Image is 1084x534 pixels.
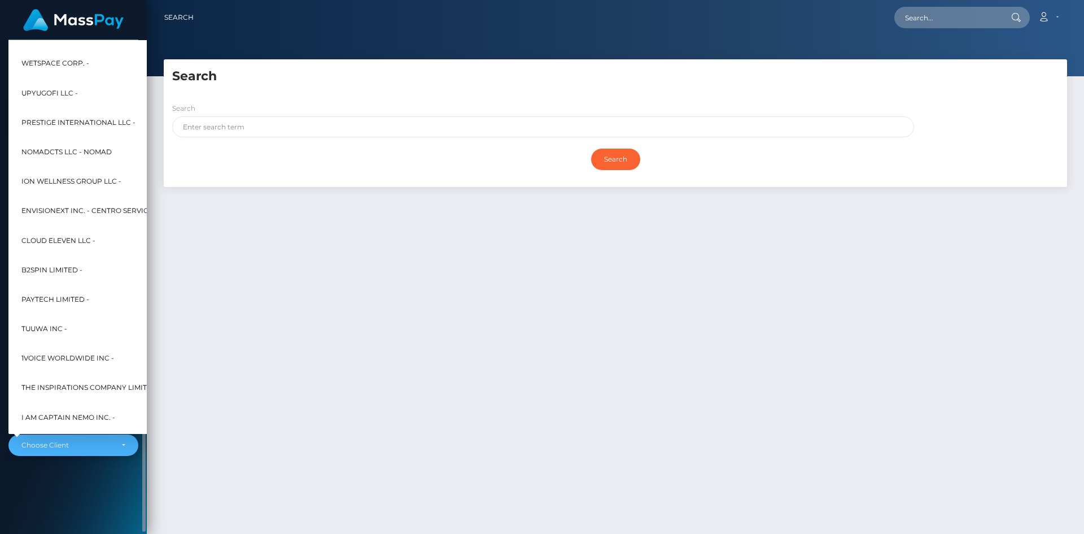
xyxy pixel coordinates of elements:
[172,116,914,137] input: Enter search term
[21,145,112,159] span: NomadCTS LLC - Nomad
[21,203,173,218] span: Envisionext Inc. - Centro Services Inc.
[21,115,135,130] span: Prestige International LLC -
[894,7,1000,28] input: Search...
[21,233,95,248] span: Cloud Eleven LLC -
[21,56,89,71] span: Wetspace Corp. -
[8,435,138,456] button: Choose Client
[21,292,89,307] span: PayTech Limited -
[21,263,82,277] span: B2SPIN Limited -
[21,322,67,336] span: Tuuwa Inc -
[172,103,195,114] label: Search
[21,86,78,101] span: UpyugoFi LLC -
[21,380,178,395] span: The Inspirations Company Limited Inc. -
[172,68,1059,85] h5: Search
[591,149,640,170] input: Search
[21,441,112,450] div: Choose Client
[21,351,114,366] span: 1Voice Worldwide Inc -
[21,174,121,189] span: Ion Wellness Group LLC -
[21,410,115,425] span: I Am Captain Nemo Inc. -
[164,6,194,29] a: Search
[23,9,124,31] img: MassPay Logo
